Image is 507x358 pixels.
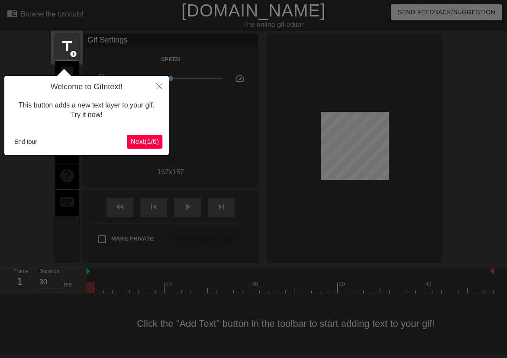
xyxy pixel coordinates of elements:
button: End tour [11,135,41,148]
span: Next ( 1 / 6 ) [130,138,159,145]
div: This button adds a new text layer to your gif. Try it now! [11,92,162,129]
h4: Welcome to Gifntext! [11,82,162,92]
button: Close [150,76,169,96]
button: Next [127,135,162,149]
